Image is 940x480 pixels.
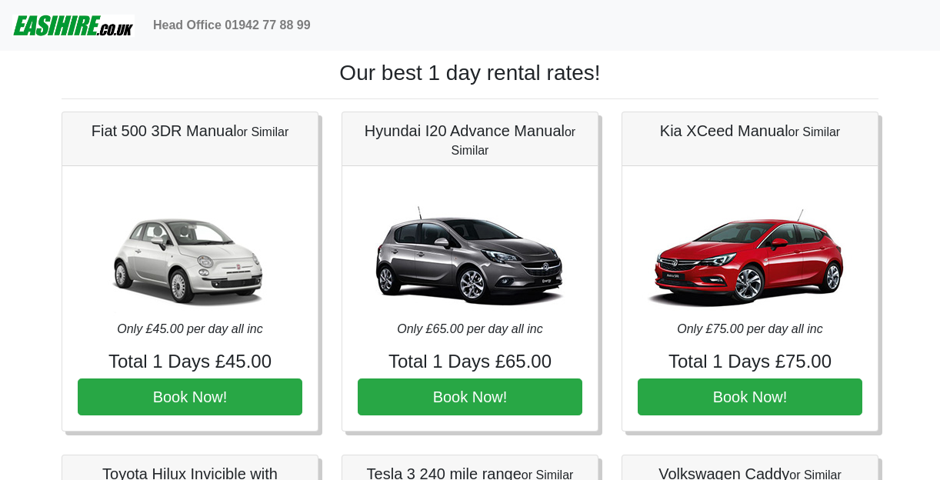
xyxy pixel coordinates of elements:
img: Hyundai I20 Advance Manual [362,182,578,320]
button: Book Now! [358,378,582,415]
a: Head Office 01942 77 88 99 [147,10,317,41]
h4: Total 1 Days £45.00 [78,351,302,373]
button: Book Now! [638,378,862,415]
h5: Hyundai I20 Advance Manual [358,122,582,158]
i: Only £75.00 per day all inc [677,322,822,335]
h1: Our best 1 day rental rates! [62,60,878,86]
h4: Total 1 Days £75.00 [638,351,862,373]
small: or Similar [452,125,576,157]
small: or Similar [237,125,289,138]
h5: Kia XCeed Manual [638,122,862,140]
i: Only £65.00 per day all inc [397,322,542,335]
small: or Similar [788,125,841,138]
b: Head Office 01942 77 88 99 [153,18,311,32]
img: Fiat 500 3DR Manual [82,182,298,320]
i: Only £45.00 per day all inc [117,322,262,335]
img: Kia XCeed Manual [642,182,858,320]
button: Book Now! [78,378,302,415]
h4: Total 1 Days £65.00 [358,351,582,373]
h5: Fiat 500 3DR Manual [78,122,302,140]
img: easihire_logo_small.png [12,10,135,41]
